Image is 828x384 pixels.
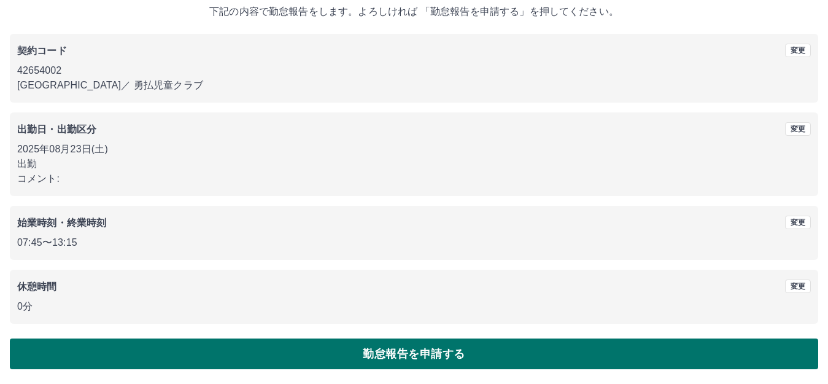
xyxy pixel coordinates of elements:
button: 変更 [785,216,811,229]
p: 0分 [17,299,811,314]
p: コメント: [17,171,811,186]
p: [GEOGRAPHIC_DATA] ／ 勇払児童クラブ [17,78,811,93]
b: 休憩時間 [17,281,57,292]
p: 07:45 〜 13:15 [17,235,811,250]
b: 出勤日・出勤区分 [17,124,96,135]
button: 変更 [785,280,811,293]
p: 2025年08月23日(土) [17,142,811,157]
button: 変更 [785,44,811,57]
p: 下記の内容で勤怠報告をします。よろしければ 「勤怠報告を申請する」を押してください。 [10,4,818,19]
b: 始業時刻・終業時刻 [17,217,106,228]
button: 勤怠報告を申請する [10,339,818,369]
p: 42654002 [17,63,811,78]
b: 契約コード [17,45,67,56]
p: 出勤 [17,157,811,171]
button: 変更 [785,122,811,136]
